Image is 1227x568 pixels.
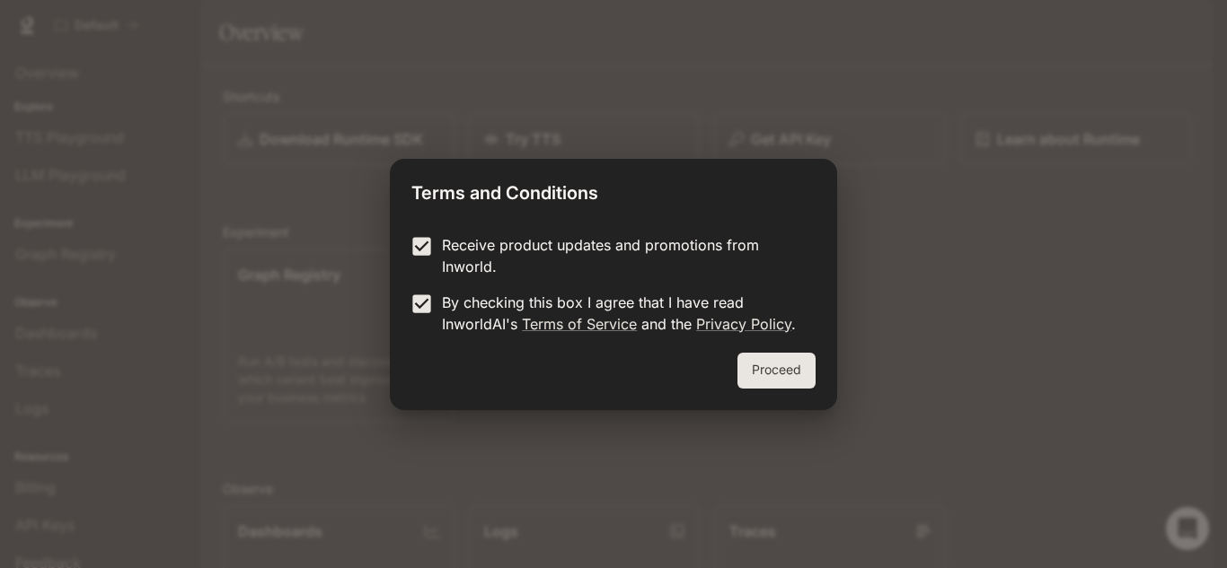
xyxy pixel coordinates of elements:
[442,292,801,335] p: By checking this box I agree that I have read InworldAI's and the .
[390,159,837,220] h2: Terms and Conditions
[696,315,791,333] a: Privacy Policy
[442,234,801,277] p: Receive product updates and promotions from Inworld.
[522,315,637,333] a: Terms of Service
[737,353,816,389] button: Proceed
